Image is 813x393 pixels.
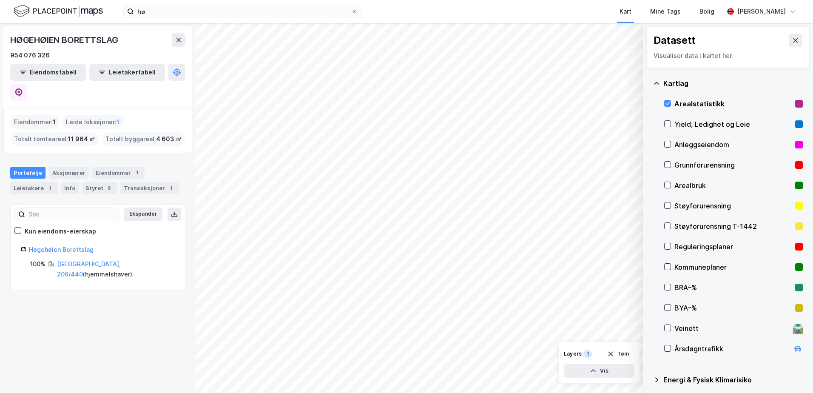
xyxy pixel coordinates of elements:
[564,364,634,378] button: Vis
[124,208,162,221] button: Ekspander
[167,184,175,192] div: 1
[30,259,45,269] div: 100%
[61,182,79,194] div: Info
[156,134,182,144] span: 4 603 ㎡
[654,34,696,47] div: Datasett
[53,117,56,127] span: 1
[117,117,119,127] span: 1
[10,64,86,81] button: Eiendomstabell
[10,167,45,179] div: Portefølje
[11,132,99,146] div: Totalt tomteareal :
[92,167,145,179] div: Eiendommer
[602,347,634,361] button: Tøm
[25,208,118,221] input: Søk
[68,134,95,144] span: 11 964 ㎡
[105,184,114,192] div: 6
[133,168,141,177] div: 1
[89,64,165,81] button: Leietakertabell
[11,115,59,129] div: Eiendommer :
[120,182,179,194] div: Transaksjoner
[57,260,121,278] a: [GEOGRAPHIC_DATA], 206/440
[737,6,786,17] div: [PERSON_NAME]
[623,51,813,393] iframe: Chat Widget
[654,51,802,61] div: Visualiser data i kartet her.
[564,350,582,357] div: Layers
[650,6,681,17] div: Mine Tags
[10,50,50,60] div: 954 076 326
[57,259,175,279] div: ( hjemmelshaver )
[45,184,54,192] div: 1
[10,182,57,194] div: Leietakere
[49,167,89,179] div: Aksjonærer
[620,6,631,17] div: Kart
[102,132,185,146] div: Totalt byggareal :
[29,246,94,253] a: Høgehøien Borettslag
[699,6,714,17] div: Bolig
[623,51,813,393] div: Kontrollprogram for chat
[14,4,103,19] img: logo.f888ab2527a4732fd821a326f86c7f29.svg
[583,350,592,358] div: 1
[82,182,117,194] div: Styret
[25,226,96,236] div: Kun eiendoms-eierskap
[63,115,123,129] div: Leide lokasjoner :
[134,5,351,18] input: Søk på adresse, matrikkel, gårdeiere, leietakere eller personer
[10,33,120,47] div: HØGEHØIEN BORETTSLAG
